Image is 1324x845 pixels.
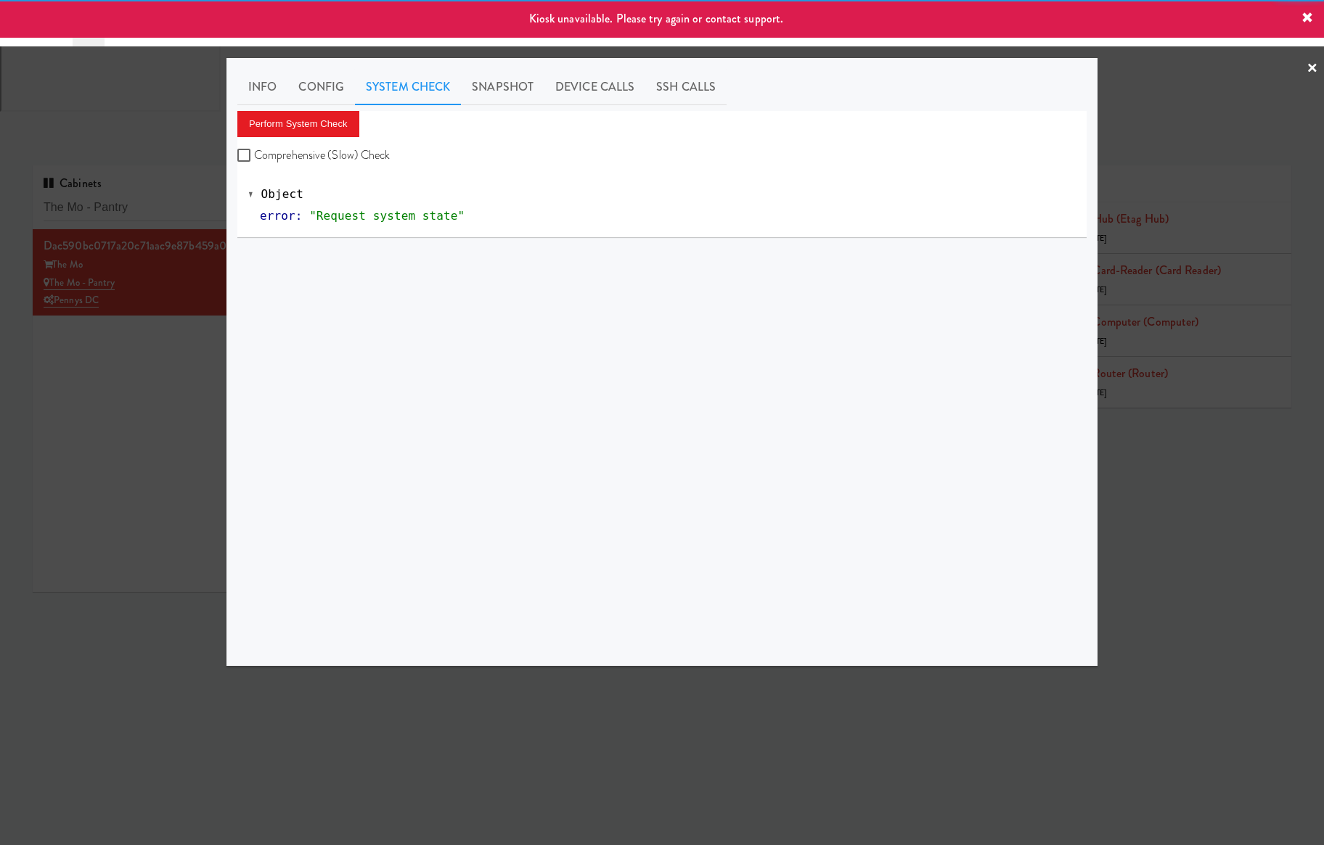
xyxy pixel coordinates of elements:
[529,10,784,27] span: Kiosk unavailable. Please try again or contact support.
[461,69,544,105] a: Snapshot
[260,209,295,223] span: error
[544,69,645,105] a: Device Calls
[287,69,355,105] a: Config
[355,69,461,105] a: System Check
[237,111,359,137] button: Perform System Check
[309,209,465,223] span: "Request system state"
[237,144,391,166] label: Comprehensive (Slow) Check
[237,69,287,105] a: Info
[295,209,303,223] span: :
[237,150,254,162] input: Comprehensive (Slow) Check
[645,69,727,105] a: SSH Calls
[1307,46,1318,91] a: ×
[261,187,303,201] span: Object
